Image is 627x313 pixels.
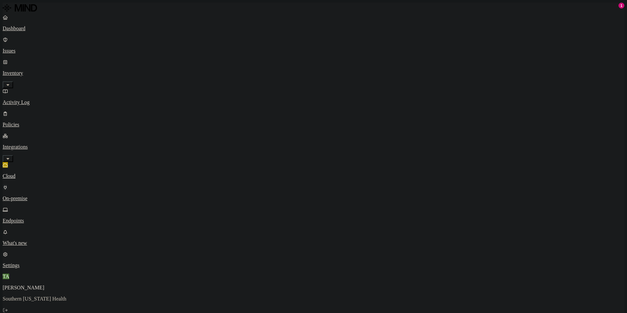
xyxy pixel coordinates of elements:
[3,111,624,128] a: Policies
[618,3,624,9] div: 1
[3,173,624,179] p: Cloud
[3,59,624,87] a: Inventory
[3,37,624,54] a: Issues
[3,207,624,224] a: Endpoints
[3,251,624,268] a: Settings
[3,26,624,31] p: Dashboard
[3,274,9,279] span: TA
[3,229,624,246] a: What's new
[3,162,624,179] a: Cloud
[3,133,624,161] a: Integrations
[3,48,624,54] p: Issues
[3,240,624,246] p: What's new
[3,70,624,76] p: Inventory
[3,196,624,201] p: On-premise
[3,218,624,224] p: Endpoints
[3,144,624,150] p: Integrations
[3,99,624,105] p: Activity Log
[3,122,624,128] p: Policies
[3,3,624,14] a: MIND
[3,88,624,105] a: Activity Log
[3,262,624,268] p: Settings
[3,14,624,31] a: Dashboard
[3,3,37,13] img: MIND
[3,184,624,201] a: On-premise
[3,296,624,302] p: Southern [US_STATE] Health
